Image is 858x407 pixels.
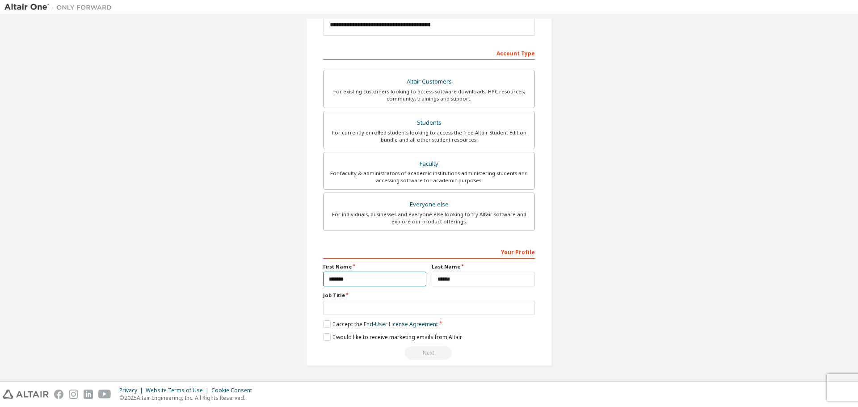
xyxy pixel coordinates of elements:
[323,333,462,341] label: I would like to receive marketing emails from Altair
[323,320,438,328] label: I accept the
[329,198,529,211] div: Everyone else
[323,346,535,360] div: Read and acccept EULA to continue
[329,117,529,129] div: Students
[329,88,529,102] div: For existing customers looking to access software downloads, HPC resources, community, trainings ...
[4,3,116,12] img: Altair One
[329,158,529,170] div: Faculty
[54,390,63,399] img: facebook.svg
[329,129,529,143] div: For currently enrolled students looking to access the free Altair Student Edition bundle and all ...
[98,390,111,399] img: youtube.svg
[3,390,49,399] img: altair_logo.svg
[432,263,535,270] label: Last Name
[211,387,257,394] div: Cookie Consent
[119,394,257,402] p: © 2025 Altair Engineering, Inc. All Rights Reserved.
[119,387,146,394] div: Privacy
[84,390,93,399] img: linkedin.svg
[329,76,529,88] div: Altair Customers
[323,263,426,270] label: First Name
[323,292,535,299] label: Job Title
[323,244,535,259] div: Your Profile
[329,211,529,225] div: For individuals, businesses and everyone else looking to try Altair software and explore our prod...
[69,390,78,399] img: instagram.svg
[323,46,535,60] div: Account Type
[364,320,438,328] a: End-User License Agreement
[146,387,211,394] div: Website Terms of Use
[329,170,529,184] div: For faculty & administrators of academic institutions administering students and accessing softwa...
